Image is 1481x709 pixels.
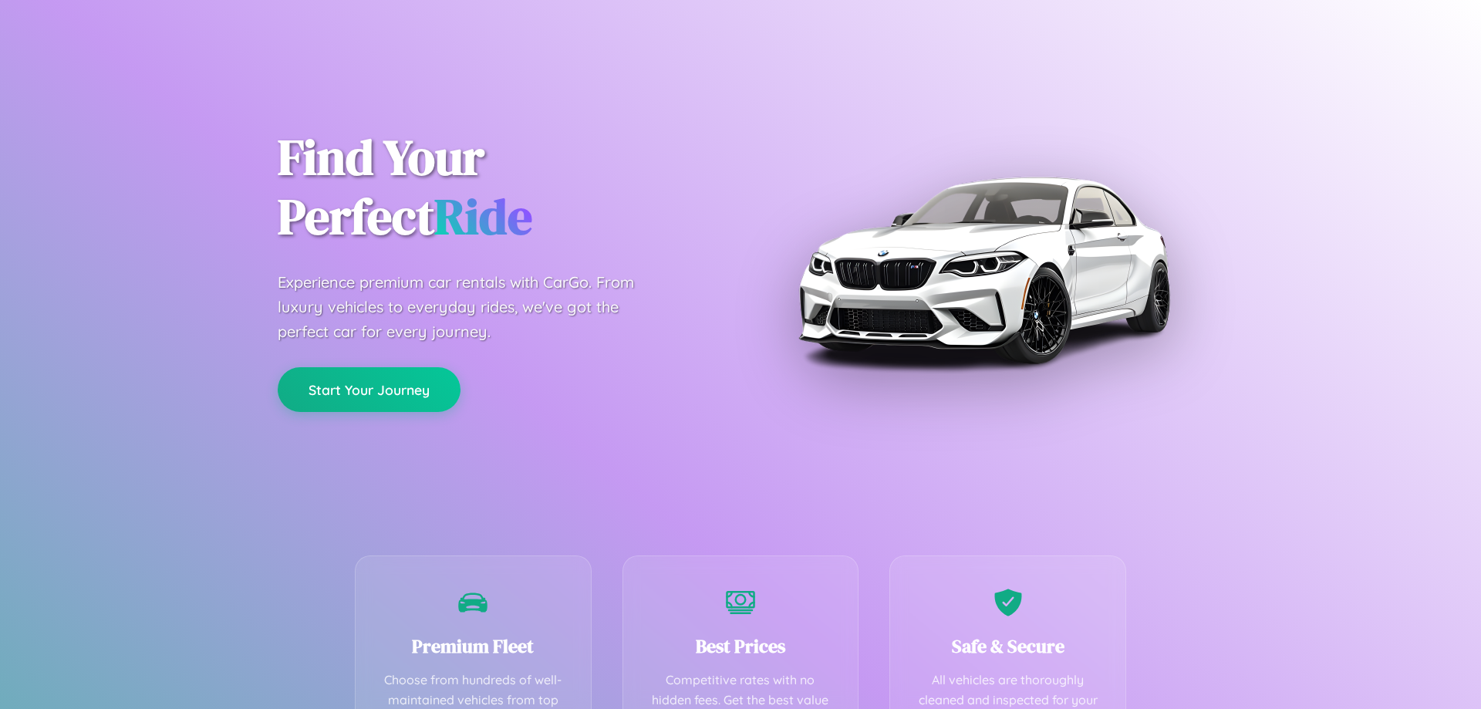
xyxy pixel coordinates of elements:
[913,633,1102,659] h3: Safe & Secure
[278,367,460,412] button: Start Your Journey
[434,183,532,250] span: Ride
[379,633,568,659] h3: Premium Fleet
[791,77,1176,463] img: Premium BMW car rental vehicle
[646,633,835,659] h3: Best Prices
[278,128,717,247] h1: Find Your Perfect
[278,270,663,344] p: Experience premium car rentals with CarGo. From luxury vehicles to everyday rides, we've got the ...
